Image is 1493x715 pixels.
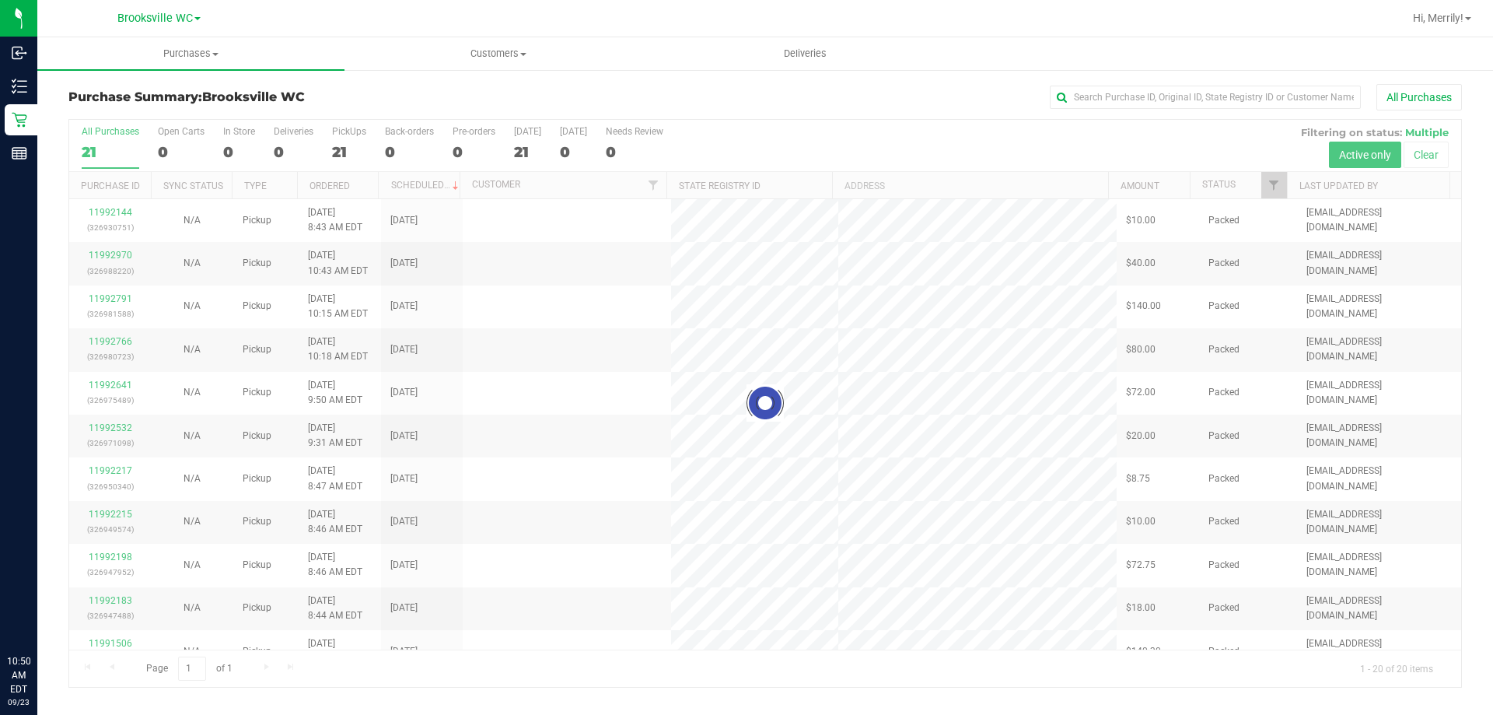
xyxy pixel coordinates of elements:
[37,37,344,70] a: Purchases
[16,591,62,637] iframe: Resource center
[68,90,533,104] h3: Purchase Summary:
[763,47,848,61] span: Deliveries
[652,37,959,70] a: Deliveries
[37,47,344,61] span: Purchases
[1050,86,1361,109] input: Search Purchase ID, Original ID, State Registry ID or Customer Name...
[12,45,27,61] inline-svg: Inbound
[12,79,27,94] inline-svg: Inventory
[1376,84,1462,110] button: All Purchases
[1413,12,1463,24] span: Hi, Merrily!
[12,112,27,128] inline-svg: Retail
[117,12,193,25] span: Brooksville WC
[12,145,27,161] inline-svg: Reports
[344,37,652,70] a: Customers
[345,47,651,61] span: Customers
[7,696,30,708] p: 09/23
[202,89,305,104] span: Brooksville WC
[7,654,30,696] p: 10:50 AM EDT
